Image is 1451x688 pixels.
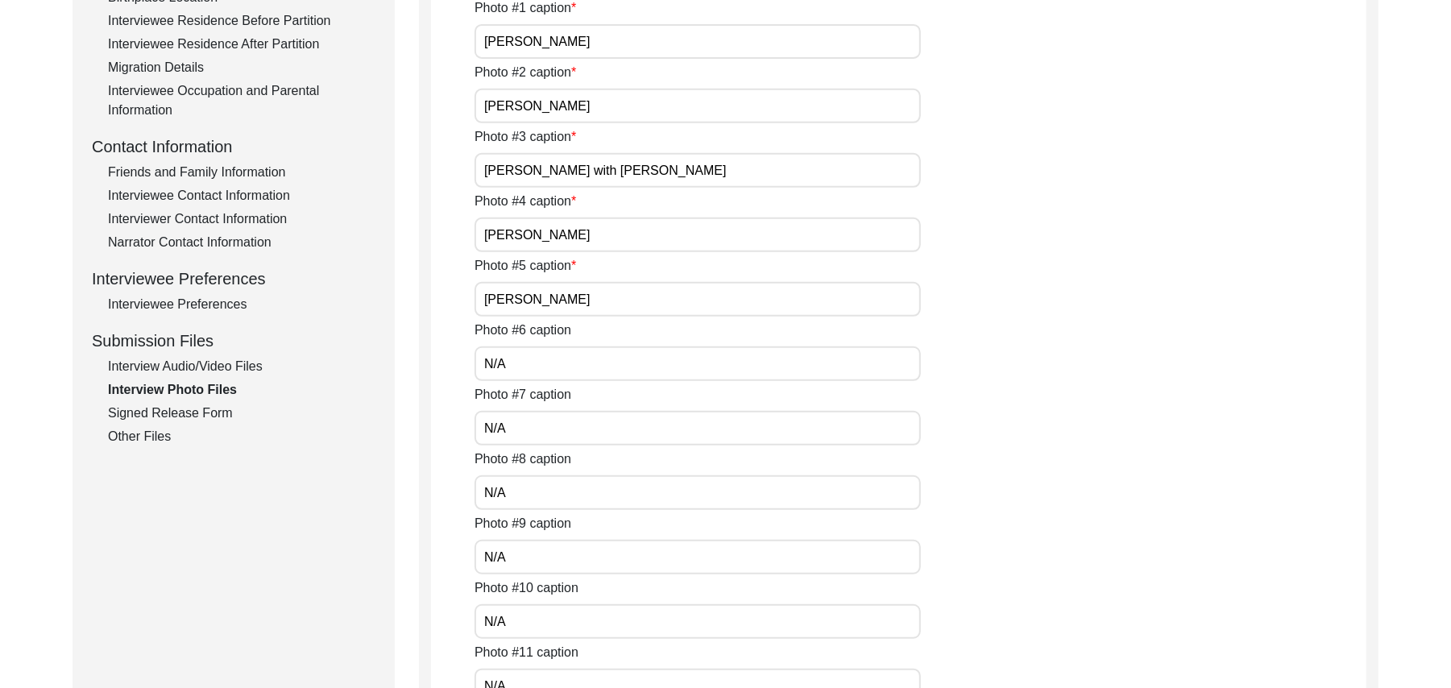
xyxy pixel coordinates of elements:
label: Photo #7 caption [475,385,571,404]
label: Photo #5 caption [475,256,576,276]
label: Photo #11 caption [475,643,578,662]
label: Photo #4 caption [475,192,576,211]
div: Friends and Family Information [108,163,375,182]
div: Other Files [108,427,375,446]
label: Photo #9 caption [475,514,571,533]
div: Migration Details [108,58,375,77]
div: Interviewer Contact Information [108,209,375,229]
div: Submission Files [92,329,375,353]
div: Interviewee Preferences [108,295,375,314]
div: Interview Photo Files [108,380,375,400]
div: Contact Information [92,135,375,159]
label: Photo #3 caption [475,127,576,147]
div: Narrator Contact Information [108,233,375,252]
div: Signed Release Form [108,404,375,423]
div: Interviewee Occupation and Parental Information [108,81,375,120]
label: Photo #6 caption [475,321,571,340]
div: Interviewee Preferences [92,267,375,291]
label: Photo #2 caption [475,63,576,82]
div: Interview Audio/Video Files [108,357,375,376]
div: Interviewee Contact Information [108,186,375,205]
label: Photo #10 caption [475,578,578,598]
div: Interviewee Residence Before Partition [108,11,375,31]
div: Interviewee Residence After Partition [108,35,375,54]
label: Photo #8 caption [475,450,571,469]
